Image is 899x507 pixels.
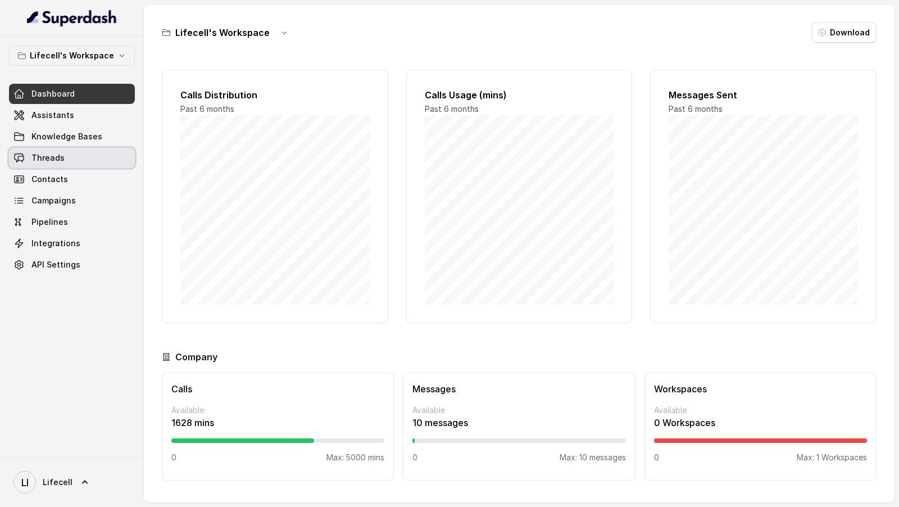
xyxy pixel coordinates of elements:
text: LI [21,477,29,488]
span: Past 6 months [669,104,723,114]
span: Campaigns [31,195,76,206]
span: Integrations [31,238,80,249]
p: Available [412,405,625,416]
span: Past 6 months [425,104,479,114]
h3: Lifecell's Workspace [175,26,270,39]
a: Pipelines [9,212,135,232]
h3: Company [175,350,217,364]
h2: Messages Sent [669,88,858,102]
p: 0 [654,452,659,463]
a: Assistants [9,105,135,125]
img: light.svg [27,9,117,27]
h2: Calls Distribution [180,88,370,102]
h3: Messages [412,382,625,396]
button: Lifecell's Workspace [9,46,135,66]
span: Contacts [31,174,68,185]
span: Threads [31,152,65,164]
a: Knowledge Bases [9,126,135,147]
p: Available [654,405,867,416]
h3: Workspaces [654,382,867,396]
span: Assistants [31,110,74,121]
p: Max: 1 Workspaces [797,452,867,463]
span: Pipelines [31,216,68,228]
a: Dashboard [9,84,135,104]
a: Campaigns [9,191,135,211]
span: Dashboard [31,88,75,99]
a: Threads [9,148,135,168]
a: Contacts [9,169,135,189]
h2: Calls Usage (mins) [425,88,614,102]
h3: Calls [171,382,384,396]
p: 10 messages [412,416,625,429]
p: 0 [412,452,417,463]
p: 0 Workspaces [654,416,867,429]
a: Integrations [9,233,135,254]
p: Available [171,405,384,416]
p: Max: 5000 mins [326,452,384,463]
a: API Settings [9,255,135,275]
p: Max: 10 messages [560,452,626,463]
span: Past 6 months [180,104,234,114]
p: 0 [171,452,176,463]
button: Download [812,22,877,43]
a: Lifecell [9,467,135,498]
p: Lifecell's Workspace [30,49,114,62]
span: API Settings [31,259,80,270]
span: Knowledge Bases [31,131,102,142]
span: Lifecell [43,477,72,488]
p: 1628 mins [171,416,384,429]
